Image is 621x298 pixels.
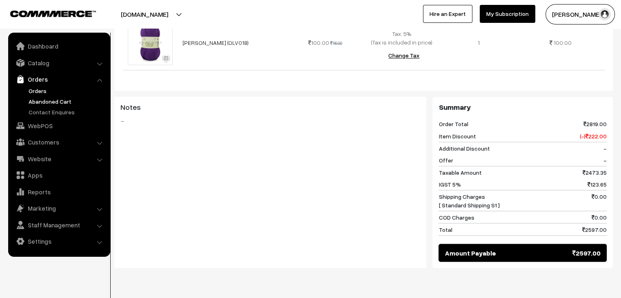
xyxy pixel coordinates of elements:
[10,185,107,199] a: Reports
[438,120,468,128] span: Order Total
[10,135,107,149] a: Customers
[10,168,107,182] a: Apps
[592,192,607,209] span: 0.00
[10,11,96,17] img: COMMMERCE
[13,21,20,28] img: website_grey.svg
[120,103,420,112] h3: Notes
[438,180,461,188] span: IGST 5%
[21,21,90,28] div: Domain: [DOMAIN_NAME]
[371,22,432,46] span: HSN: 55111000 Tax: 5% (Tax is included in price)
[308,39,329,46] span: 100.00
[27,97,107,106] a: Abandoned Cart
[583,120,607,128] span: 2819.00
[128,20,173,65] img: 1000051441.jpg
[438,103,607,112] h3: Summary
[438,131,476,140] span: Item Discount
[183,39,249,46] a: [PERSON_NAME] (OLV018)
[10,151,107,166] a: Website
[120,116,420,126] blockquote: -
[27,87,107,95] a: Orders
[445,248,496,258] span: Amount Payable
[438,192,499,209] span: Shipping Charges [ Standard Shipping S1 ]
[10,72,107,87] a: Orders
[10,234,107,249] a: Settings
[480,5,535,23] a: My Subscription
[22,47,29,54] img: tab_domain_overview_orange.svg
[599,8,611,20] img: user
[10,218,107,232] a: Staff Management
[382,47,426,64] button: Change Tax
[554,39,572,46] span: 100.00
[10,201,107,216] a: Marketing
[478,39,480,46] span: 1
[603,144,607,152] span: -
[438,168,481,176] span: Taxable Amount
[438,144,490,152] span: Additional Discount
[583,168,607,176] span: 2473.35
[582,225,607,234] span: 2597.00
[438,225,452,234] span: Total
[90,48,138,53] div: Keywords by Traffic
[92,4,197,24] button: [DOMAIN_NAME]
[31,48,73,53] div: Domain Overview
[423,5,472,23] a: Hire an Expert
[580,131,607,140] span: (-) 222.00
[592,213,607,221] span: 0.00
[545,4,615,24] button: [PERSON_NAME]…
[438,156,453,164] span: Offer
[438,213,474,221] span: COD Charges
[23,13,40,20] div: v 4.0.25
[10,39,107,53] a: Dashboard
[13,13,20,20] img: logo_orange.svg
[27,108,107,116] a: Contact Enquires
[572,248,601,258] span: 2597.00
[10,118,107,133] a: WebPOS
[588,180,607,188] span: 123.65
[81,47,88,54] img: tab_keywords_by_traffic_grey.svg
[330,40,342,46] strike: 110.00
[603,156,607,164] span: -
[10,56,107,70] a: Catalog
[10,8,82,18] a: COMMMERCE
